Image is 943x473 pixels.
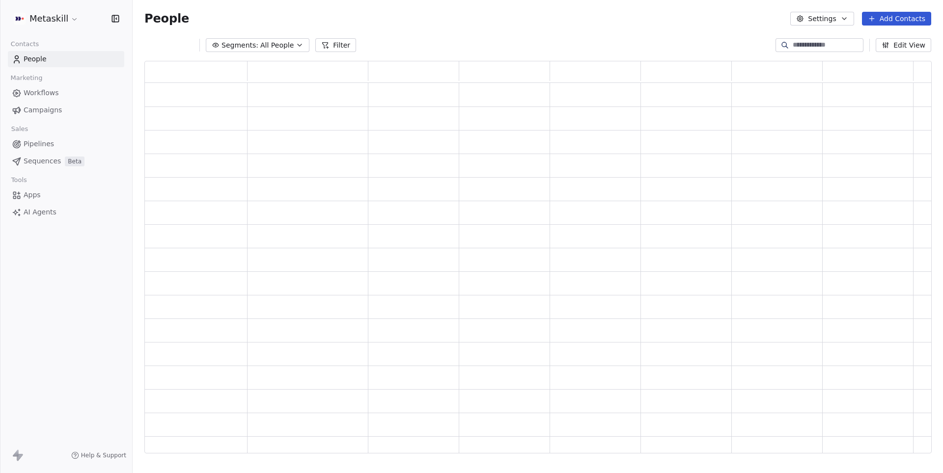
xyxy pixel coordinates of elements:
span: Beta [65,157,84,166]
img: AVATAR%20METASKILL%20-%20Colori%20Positivo.png [14,13,26,25]
a: AI Agents [8,204,124,220]
span: Sequences [24,156,61,166]
button: Metaskill [12,10,81,27]
span: All People [260,40,294,51]
button: Add Contacts [862,12,931,26]
span: Workflows [24,88,59,98]
span: Sales [7,122,32,136]
span: Metaskill [29,12,68,25]
a: Campaigns [8,102,124,118]
span: Marketing [6,71,47,85]
a: Workflows [8,85,124,101]
a: Apps [8,187,124,203]
button: Settings [790,12,854,26]
span: People [24,54,47,64]
span: Campaigns [24,105,62,115]
span: People [144,11,189,26]
span: Help & Support [81,451,126,459]
a: SequencesBeta [8,153,124,169]
span: Tools [7,173,31,187]
span: AI Agents [24,207,56,217]
a: Pipelines [8,136,124,152]
a: People [8,51,124,67]
span: Apps [24,190,41,200]
span: Segments: [222,40,258,51]
span: Contacts [6,37,43,52]
a: Help & Support [71,451,126,459]
span: Pipelines [24,139,54,149]
button: Filter [315,38,356,52]
button: Edit View [876,38,931,52]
